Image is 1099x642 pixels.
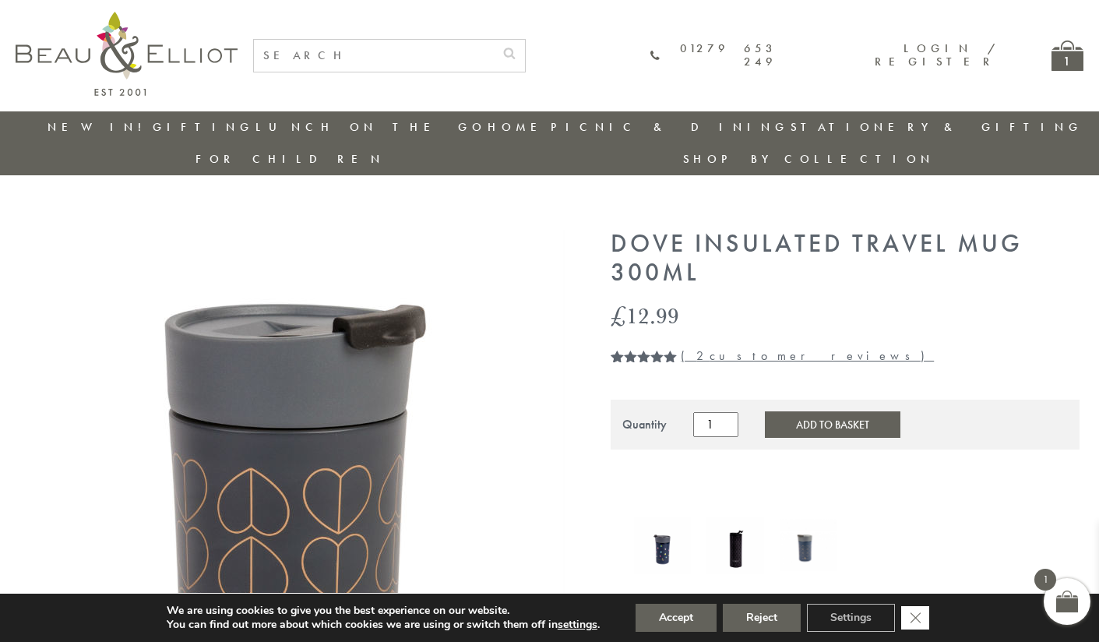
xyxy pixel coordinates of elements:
a: Shop by collection [683,151,935,167]
button: Settings [807,604,895,632]
a: Navy Vacuum Insulated Travel Mug 300ml [780,519,837,575]
div: Quantity [622,418,667,432]
button: settings [558,618,597,632]
a: 1 [1051,41,1083,71]
input: Product quantity [693,412,738,437]
a: Lunch On The Go [255,119,486,135]
a: Manhattan Stainless Steel Drinks Bottle [706,517,764,577]
a: 01279 653 249 [650,42,777,69]
img: logo [16,12,238,96]
p: You can find out more about which cookies we are using or switch them off in . [167,618,600,632]
span: Rated out of 5 based on customer ratings [611,350,678,418]
iframe: Secure express checkout frame [608,459,844,496]
h1: Dove Insulated Travel Mug 300ml [611,230,1080,287]
iframe: Secure express checkout frame [846,459,1083,496]
a: Login / Register [875,41,997,69]
input: SEARCH [254,40,494,72]
bdi: 12.99 [611,299,679,331]
button: Add to Basket [765,411,900,438]
a: Gifting [153,119,254,135]
img: Manhattan Stainless Steel Drinks Bottle [706,517,764,574]
span: 2 [696,347,710,364]
a: Home [488,119,550,135]
span: 2 [611,350,617,381]
span: £ [611,299,626,331]
span: 1 [1034,569,1056,591]
a: (2customer reviews) [681,347,934,364]
p: We are using cookies to give you the best experience on our website. [167,604,600,618]
img: Confetti Insulated Travel Mug 350ml [634,517,692,574]
button: Close GDPR Cookie Banner [901,606,929,630]
div: Rated 5.00 out of 5 [611,350,678,362]
a: For Children [195,151,385,167]
button: Reject [723,604,801,632]
a: New in! [48,119,152,135]
img: Navy Vacuum Insulated Travel Mug 300ml [780,519,837,571]
a: Stationery & Gifting [791,119,1083,135]
a: Picnic & Dining [551,119,789,135]
button: Accept [636,604,717,632]
a: Confetti Insulated Travel Mug 350ml [634,517,692,577]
